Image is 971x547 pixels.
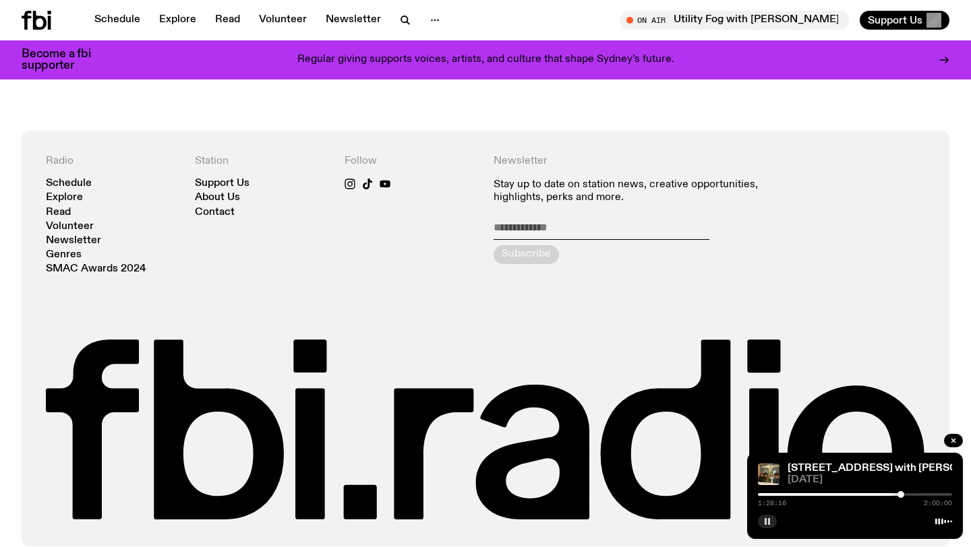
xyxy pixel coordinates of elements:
[46,250,82,260] a: Genres
[345,155,477,168] h4: Follow
[207,11,248,30] a: Read
[494,155,776,168] h4: Newsletter
[195,155,328,168] h4: Station
[195,193,240,203] a: About Us
[46,155,179,168] h4: Radio
[46,222,94,232] a: Volunteer
[46,193,83,203] a: Explore
[46,179,92,189] a: Schedule
[251,11,315,30] a: Volunteer
[620,11,849,30] button: On AirUtility Fog with [PERSON_NAME]
[860,11,949,30] button: Support Us
[868,14,922,26] span: Support Us
[46,236,101,246] a: Newsletter
[758,463,779,485] img: Artist julie
[318,11,389,30] a: Newsletter
[494,245,559,264] button: Subscribe
[22,49,108,71] h3: Become a fbi supporter
[195,179,249,189] a: Support Us
[494,179,776,204] p: Stay up to date on station news, creative opportunities, highlights, perks and more.
[297,54,674,66] p: Regular giving supports voices, artists, and culture that shape Sydney’s future.
[788,475,952,485] span: [DATE]
[924,500,952,507] span: 2:00:00
[86,11,148,30] a: Schedule
[195,207,235,218] a: Contact
[151,11,204,30] a: Explore
[46,207,71,218] a: Read
[758,500,786,507] span: 1:28:16
[46,264,146,274] a: SMAC Awards 2024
